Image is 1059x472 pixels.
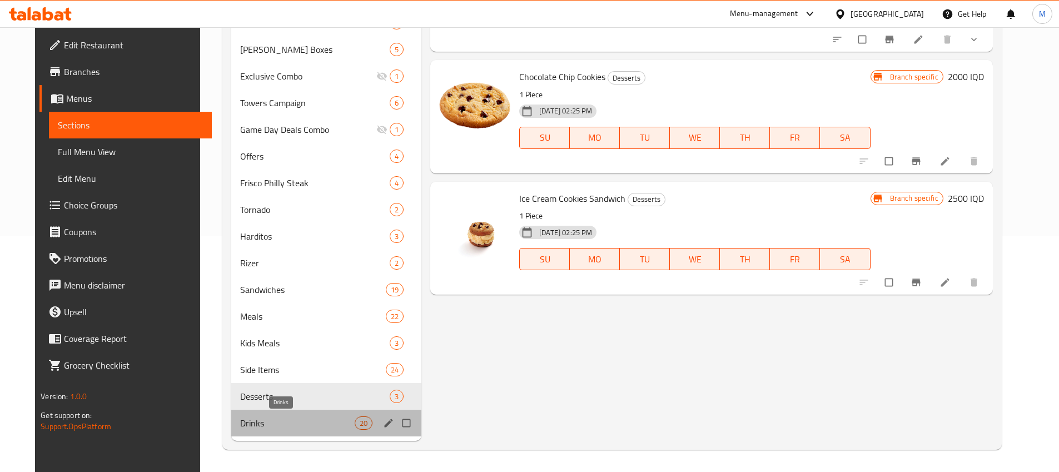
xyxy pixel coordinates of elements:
button: Branch-specific-item [877,27,904,52]
span: Select to update [878,272,902,293]
button: TU [620,248,670,270]
span: Choice Groups [64,198,203,212]
button: SA [820,127,870,149]
div: Desserts [628,193,665,206]
span: Exclusive Combo [240,69,376,83]
div: Side Items24 [231,356,422,383]
span: Get support on: [41,408,92,423]
svg: Inactive section [376,71,387,82]
span: Branches [64,65,203,78]
p: 1 Piece [519,209,870,223]
div: Kids Meals3 [231,330,422,356]
span: FR [774,130,816,146]
span: Menu disclaimer [64,279,203,292]
span: Edit Menu [58,172,203,185]
span: [PERSON_NAME] Boxes [240,43,390,56]
button: delete [935,27,962,52]
a: Choice Groups [39,192,212,218]
span: Upsell [64,305,203,319]
span: Game Day Deals Combo [240,123,376,136]
span: 1 [390,71,403,82]
img: Chocolate Chip Cookies [439,69,510,140]
a: Menu disclaimer [39,272,212,299]
div: Exclusive Combo1 [231,63,422,90]
button: delete [962,149,988,173]
span: 5 [390,44,403,55]
span: Desserts [628,193,665,206]
div: Hardee's Boxes [240,43,390,56]
span: Rizer [240,256,390,270]
span: Desserts [608,72,645,85]
a: Edit Restaurant [39,32,212,58]
a: Edit menu item [913,34,926,45]
span: Offers [240,150,390,163]
button: SU [519,248,570,270]
span: 3 [390,338,403,349]
span: MO [574,130,615,146]
div: Sandwiches [240,283,386,296]
div: Harditos3 [231,223,422,250]
span: MO [574,251,615,267]
button: SU [519,127,570,149]
div: Offers4 [231,143,422,170]
h6: 2500 IQD [948,191,984,206]
button: WE [670,248,720,270]
a: Edit menu item [939,277,953,288]
span: Grocery Checklist [64,359,203,372]
div: items [390,123,404,136]
a: Grocery Checklist [39,352,212,379]
button: edit [381,416,398,430]
span: Sections [58,118,203,132]
a: Edit Menu [49,165,212,192]
span: 20 [355,418,372,429]
div: Sandwiches19 [231,276,422,303]
div: Rizer2 [231,250,422,276]
span: FR [774,251,816,267]
div: Towers Campaign6 [231,90,422,116]
span: Edit Restaurant [64,38,203,52]
button: SA [820,248,870,270]
p: 1 Piece [519,88,870,102]
span: Kids Meals [240,336,390,350]
span: Harditos [240,230,390,243]
span: Full Menu View [58,145,203,158]
span: Side Items [240,363,386,376]
span: SA [824,130,866,146]
button: FR [770,248,820,270]
a: Promotions [39,245,212,272]
a: Upsell [39,299,212,325]
svg: Show Choices [968,34,980,45]
a: Coverage Report [39,325,212,352]
a: Branches [39,58,212,85]
button: TH [720,127,770,149]
button: show more [962,27,988,52]
span: 1.0.0 [70,389,87,404]
div: Game Day Deals Combo1 [231,116,422,143]
div: Desserts [608,71,645,85]
div: items [390,390,404,403]
span: Ice Cream Cookies Sandwich [519,190,625,207]
span: [DATE] 02:25 PM [535,227,596,238]
div: items [390,43,404,56]
img: Ice Cream Cookies Sandwich [439,191,510,262]
a: Edit menu item [939,156,953,167]
span: Menus [66,92,203,105]
span: Tornado [240,203,390,216]
span: Drinks [240,416,355,430]
a: Menus [39,85,212,112]
button: MO [570,248,620,270]
span: Desserts [240,390,390,403]
button: FR [770,127,820,149]
span: TH [724,251,765,267]
h6: 2000 IQD [948,69,984,85]
span: WE [674,130,715,146]
div: Meals22 [231,303,422,330]
span: Promotions [64,252,203,265]
span: TU [624,130,665,146]
div: [GEOGRAPHIC_DATA] [851,8,924,20]
a: Support.OpsPlatform [41,419,111,434]
span: SU [524,251,565,267]
span: SA [824,251,866,267]
span: Coupons [64,225,203,239]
